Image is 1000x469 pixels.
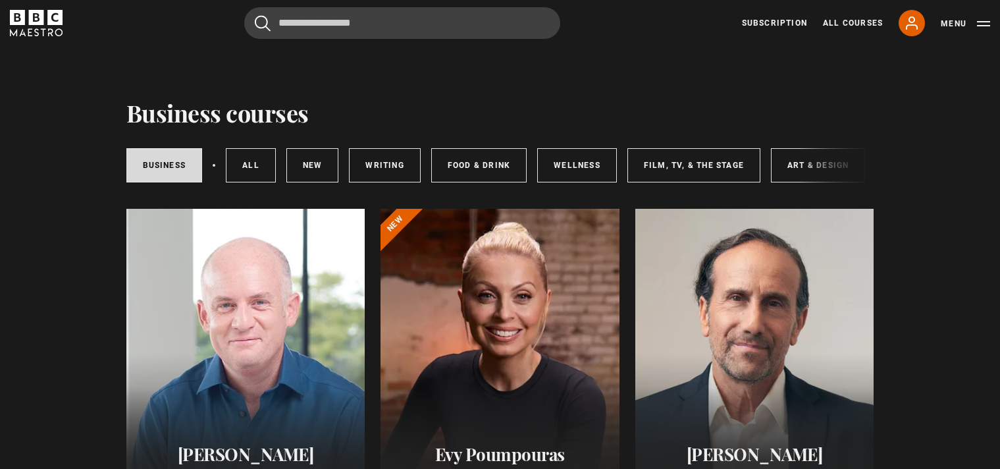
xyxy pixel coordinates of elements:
a: Art & Design [771,148,865,182]
a: Food & Drink [431,148,527,182]
button: Submit the search query [255,15,271,32]
input: Search [244,7,560,39]
a: All [226,148,276,182]
a: Subscription [742,17,807,29]
h2: [PERSON_NAME] [651,444,858,464]
a: Film, TV, & The Stage [627,148,760,182]
a: Writing [349,148,420,182]
h1: Business courses [126,99,309,126]
h2: Evy Poumpouras [396,444,604,464]
a: New [286,148,339,182]
svg: BBC Maestro [10,10,63,36]
a: Business [126,148,203,182]
a: All Courses [823,17,883,29]
a: Wellness [537,148,617,182]
h2: [PERSON_NAME] [142,444,350,464]
button: Toggle navigation [941,17,990,30]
